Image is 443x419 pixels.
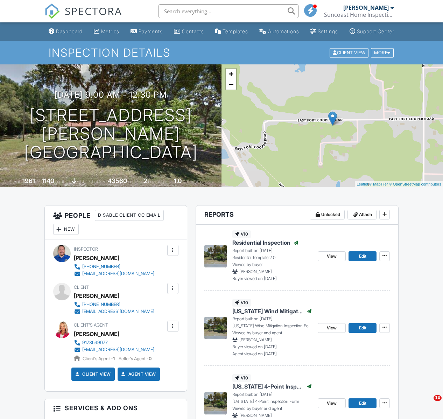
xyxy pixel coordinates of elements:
[101,28,119,34] div: Metrics
[91,25,122,38] a: Metrics
[45,205,187,239] h3: People
[74,346,154,353] a: [EMAIL_ADDRESS][DOMAIN_NAME]
[174,177,182,184] div: 1.0
[74,339,154,346] a: 9173539077
[11,106,210,161] h1: [STREET_ADDRESS][PERSON_NAME] [GEOGRAPHIC_DATA]
[74,253,119,263] div: [PERSON_NAME]
[42,177,54,184] div: 1140
[95,210,164,221] div: Disable Client CC Email
[128,179,137,184] span: sq.ft.
[44,9,122,24] a: SPECTORA
[223,28,248,34] div: Templates
[65,4,122,18] span: SPECTORA
[74,285,89,290] span: Client
[46,25,85,38] a: Dashboard
[82,340,108,345] div: 9173539077
[53,224,79,235] div: New
[92,179,107,184] span: Lot Size
[159,4,298,18] input: Search everything...
[355,181,443,187] div: |
[74,371,111,378] a: Client View
[119,356,152,361] span: Seller's Agent -
[55,179,65,184] span: sq. ft.
[419,395,436,412] iframe: Intercom live chat
[329,50,370,55] a: Client View
[74,308,154,315] a: [EMAIL_ADDRESS][DOMAIN_NAME]
[256,25,302,38] a: Automations (Basic)
[83,356,116,361] span: Client's Agent -
[183,179,203,184] span: bathrooms
[82,271,154,277] div: [EMAIL_ADDRESS][DOMAIN_NAME]
[308,25,341,38] a: Settings
[82,264,120,270] div: [PHONE_NUMBER]
[139,28,163,34] div: Payments
[108,177,127,184] div: 43560
[226,79,236,90] a: Zoom out
[49,47,394,59] h1: Inspection Details
[74,270,154,277] a: [EMAIL_ADDRESS][DOMAIN_NAME]
[128,25,166,38] a: Payments
[82,302,120,307] div: [PHONE_NUMBER]
[318,28,338,34] div: Settings
[182,28,204,34] div: Contacts
[44,4,60,19] img: The Best Home Inspection Software - Spectora
[357,28,394,34] div: Support Center
[171,25,207,38] a: Contacts
[357,182,368,186] a: Leaflet
[149,356,152,361] strong: 0
[45,399,187,417] h3: Services & Add ons
[434,395,442,401] span: 10
[74,301,154,308] a: [PHONE_NUMBER]
[74,322,108,328] span: Client's Agent
[371,48,394,57] div: More
[82,309,154,314] div: [EMAIL_ADDRESS][DOMAIN_NAME]
[347,25,397,38] a: Support Center
[74,263,154,270] a: [PHONE_NUMBER]
[74,291,119,301] div: [PERSON_NAME]
[74,246,98,252] span: Inspector
[78,179,85,184] span: slab
[82,347,154,352] div: [EMAIL_ADDRESS][DOMAIN_NAME]
[120,371,156,378] a: Agent View
[343,4,389,11] div: [PERSON_NAME]
[74,329,119,339] a: [PERSON_NAME]
[143,177,147,184] div: 2
[324,11,394,18] div: Suncoast Home Inspections
[330,48,368,57] div: Client View
[369,182,388,186] a: © MapTiler
[212,25,251,38] a: Templates
[113,356,115,361] strong: 1
[22,177,35,184] div: 1961
[14,179,21,184] span: Built
[226,69,236,79] a: Zoom in
[56,28,83,34] div: Dashboard
[268,28,299,34] div: Automations
[55,90,167,99] h3: [DATE] 9:00 am - 12:30 pm
[148,179,167,184] span: bedrooms
[389,182,441,186] a: © OpenStreetMap contributors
